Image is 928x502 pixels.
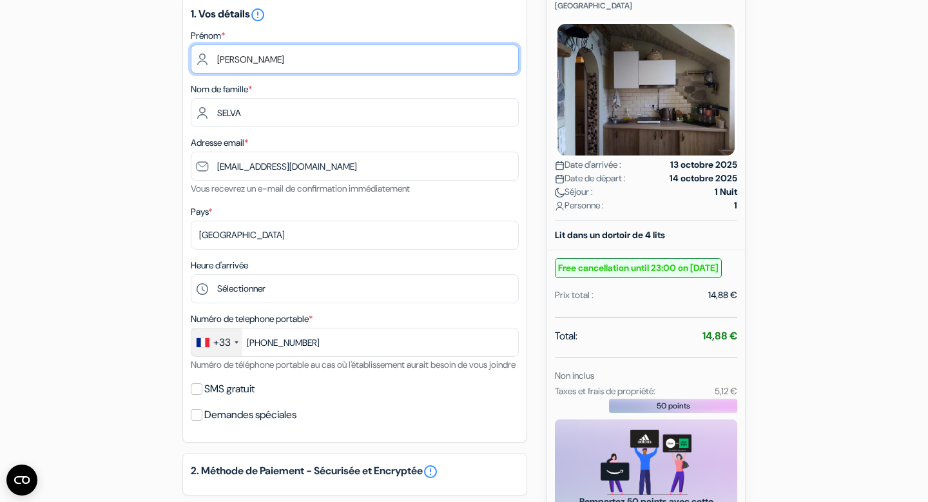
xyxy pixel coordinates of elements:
[555,385,655,397] small: Taxes et frais de propriété:
[191,29,225,43] label: Prénom
[191,183,410,194] small: Vous recevrez un e-mail de confirmation immédiatement
[191,152,519,181] input: Entrer adresse e-mail
[191,328,242,356] div: France: +33
[191,259,248,272] label: Heure d'arrivée
[204,406,296,424] label: Demandes spéciales
[555,370,594,381] small: Non inclus
[670,158,737,172] strong: 13 octobre 2025
[213,335,231,350] div: +33
[670,172,737,185] strong: 14 octobre 2025
[555,188,565,197] img: moon.svg
[555,199,604,212] span: Personne :
[715,385,737,397] small: 5,12 €
[555,288,594,302] div: Prix total :
[6,465,37,496] button: Ouvrir le widget CMP
[734,199,737,212] strong: 1
[191,328,519,357] input: 6 12 34 56 78
[423,464,438,479] a: error_outline
[657,400,690,412] span: 50 points
[191,136,248,150] label: Adresse email
[708,288,737,302] div: 14,88 €
[555,161,565,170] img: calendar.svg
[555,328,577,344] span: Total:
[555,229,665,241] b: Lit dans un dortoir de 4 lits
[191,359,516,370] small: Numéro de téléphone portable au cas où l'établissement aurait besoin de vous joindre
[715,185,737,199] strong: 1 Nuit
[191,464,519,479] h5: 2. Méthode de Paiement - Sécurisée et Encryptée
[601,430,691,495] img: gift_card_hero_new.png
[555,185,593,199] span: Séjour :
[191,45,519,74] input: Entrez votre prénom
[250,7,266,23] i: error_outline
[702,329,737,343] strong: 14,88 €
[191,98,519,127] input: Entrer le nom de famille
[191,83,252,96] label: Nom de famille
[555,172,626,185] span: Date de départ :
[250,7,266,21] a: error_outline
[191,312,313,326] label: Numéro de telephone portable
[191,205,212,219] label: Pays
[555,174,565,184] img: calendar.svg
[191,7,519,23] h5: 1. Vos détails
[204,380,255,398] label: SMS gratuit
[555,158,621,172] span: Date d'arrivée :
[555,258,722,278] small: Free cancellation until 23:00 on [DATE]
[555,201,565,211] img: user_icon.svg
